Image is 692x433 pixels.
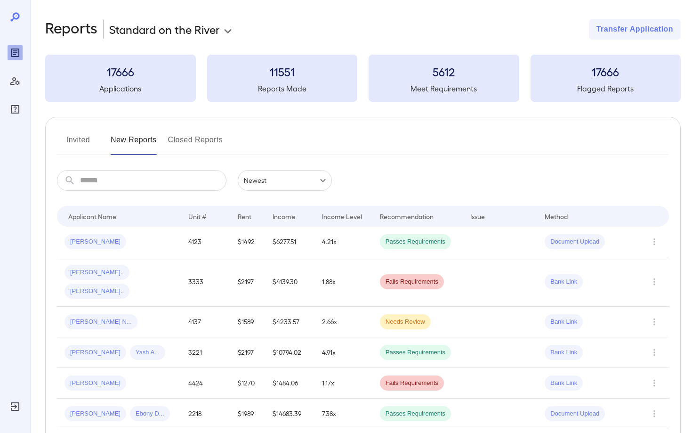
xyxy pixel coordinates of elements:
div: Rent [238,211,253,222]
span: Bank Link [545,379,583,388]
h2: Reports [45,19,97,40]
span: Yash A... [130,348,165,357]
td: 4.21x [314,227,372,257]
span: [PERSON_NAME].. [64,287,129,296]
td: 2218 [181,399,230,429]
span: Document Upload [545,237,605,246]
div: Income Level [322,211,362,222]
button: Row Actions [647,314,662,329]
span: [PERSON_NAME].. [64,268,129,277]
td: $6277.51 [265,227,314,257]
span: Ebony D... [130,409,170,418]
h5: Applications [45,83,196,94]
td: 4.91x [314,337,372,368]
button: Row Actions [647,406,662,421]
button: Invited [57,132,99,155]
span: Bank Link [545,278,583,286]
td: $2197 [230,337,265,368]
td: $4233.57 [265,307,314,337]
div: Log Out [8,399,23,414]
td: 7.38x [314,399,372,429]
h5: Reports Made [207,83,358,94]
td: 2.66x [314,307,372,337]
div: Method [545,211,568,222]
span: [PERSON_NAME] [64,409,126,418]
button: Row Actions [647,345,662,360]
td: 3221 [181,337,230,368]
summary: 17666Applications11551Reports Made5612Meet Requirements17666Flagged Reports [45,55,681,102]
h3: 5612 [369,64,519,79]
td: 3333 [181,257,230,307]
div: FAQ [8,102,23,117]
td: 4123 [181,227,230,257]
span: Fails Requirements [380,379,444,388]
div: Recommendation [380,211,434,222]
span: Passes Requirements [380,237,451,246]
span: Passes Requirements [380,348,451,357]
h3: 17666 [45,64,196,79]
span: Bank Link [545,348,583,357]
button: Transfer Application [589,19,681,40]
span: [PERSON_NAME] [64,379,126,388]
div: Issue [470,211,485,222]
td: 4424 [181,368,230,399]
td: $10794.02 [265,337,314,368]
span: [PERSON_NAME] N... [64,318,137,327]
td: $1589 [230,307,265,337]
button: Row Actions [647,376,662,391]
span: Fails Requirements [380,278,444,286]
td: 1.17x [314,368,372,399]
div: Applicant Name [68,211,116,222]
button: Row Actions [647,274,662,289]
h3: 11551 [207,64,358,79]
span: Passes Requirements [380,409,451,418]
h5: Flagged Reports [531,83,681,94]
td: $1989 [230,399,265,429]
td: $1270 [230,368,265,399]
td: $2197 [230,257,265,307]
div: Manage Users [8,74,23,89]
td: $1492 [230,227,265,257]
div: Reports [8,45,23,60]
span: [PERSON_NAME] [64,237,126,246]
h3: 17666 [531,64,681,79]
td: 4137 [181,307,230,337]
button: Closed Reports [168,132,223,155]
button: Row Actions [647,234,662,249]
p: Standard on the River [109,22,220,37]
span: Document Upload [545,409,605,418]
td: $14683.39 [265,399,314,429]
td: $1484.06 [265,368,314,399]
div: Income [273,211,295,222]
h5: Meet Requirements [369,83,519,94]
div: Newest [238,170,332,191]
span: [PERSON_NAME] [64,348,126,357]
div: Unit # [188,211,206,222]
span: Needs Review [380,318,431,327]
button: New Reports [111,132,157,155]
td: $4139.30 [265,257,314,307]
span: Bank Link [545,318,583,327]
td: 1.88x [314,257,372,307]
